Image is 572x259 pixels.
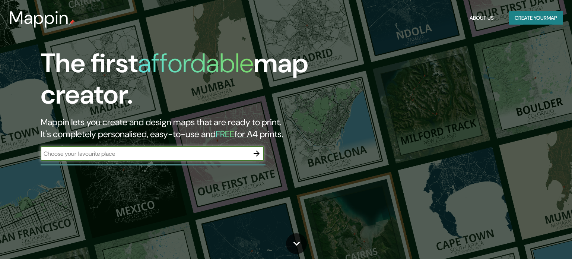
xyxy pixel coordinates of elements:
h3: Mappin [9,7,69,28]
img: mappin-pin [69,19,75,25]
h1: affordable [138,46,254,80]
input: Choose your favourite place [41,149,249,158]
button: About Us [467,11,497,25]
button: Create yourmap [509,11,563,25]
h1: The first map creator. [41,48,327,116]
h2: Mappin lets you create and design maps that are ready to print. It's completely personalised, eas... [41,116,327,140]
h5: FREE [216,128,235,140]
iframe: Help widget launcher [506,230,564,251]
